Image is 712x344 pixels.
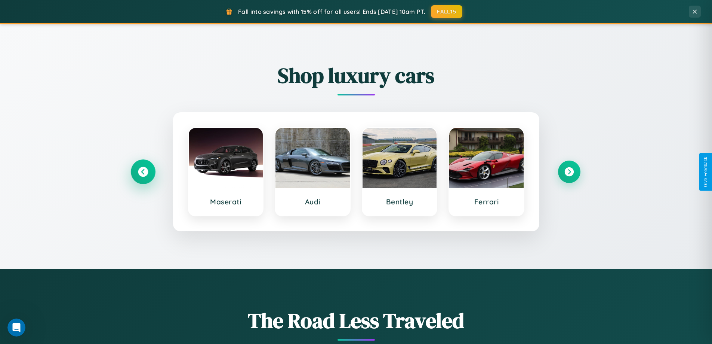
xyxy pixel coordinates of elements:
[431,5,462,18] button: FALL15
[370,197,429,206] h3: Bentley
[132,61,580,90] h2: Shop luxury cars
[132,306,580,335] h1: The Road Less Traveled
[703,157,708,187] div: Give Feedback
[238,8,425,15] span: Fall into savings with 15% off for all users! Ends [DATE] 10am PT.
[196,197,256,206] h3: Maserati
[7,319,25,337] iframe: Intercom live chat
[283,197,342,206] h3: Audi
[457,197,516,206] h3: Ferrari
